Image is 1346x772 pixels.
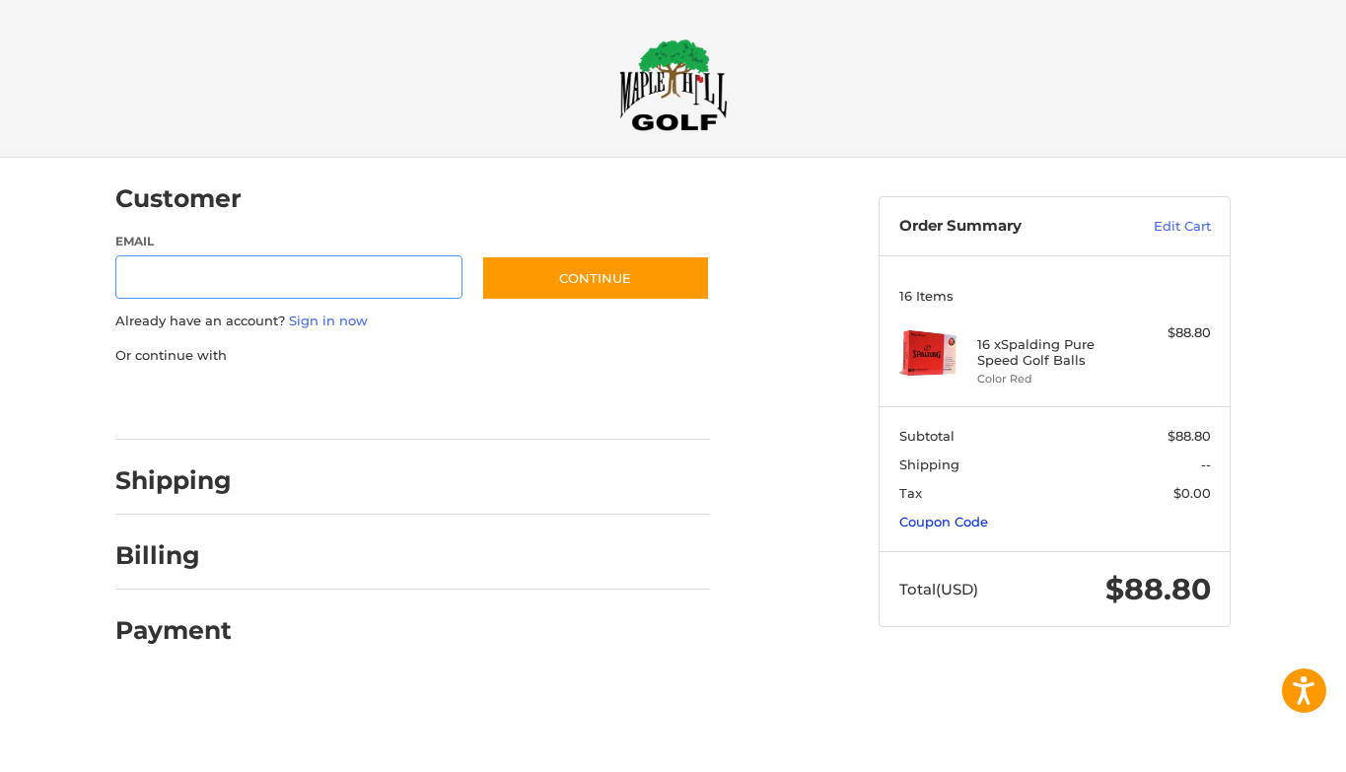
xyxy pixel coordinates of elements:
[619,38,728,131] img: Maple Hill Golf
[481,255,710,301] button: Continue
[899,428,955,444] span: Subtotal
[1133,323,1211,343] div: $88.80
[444,385,592,420] iframe: PayPal-venmo
[1183,719,1346,772] iframe: Google Customer Reviews
[115,183,242,214] h2: Customer
[276,385,424,420] iframe: PayPal-paylater
[115,465,232,496] h2: Shipping
[1168,428,1211,444] span: $88.80
[109,385,257,420] iframe: PayPal-paypal
[899,485,922,501] span: Tax
[899,514,988,529] a: Coupon Code
[1111,217,1211,237] a: Edit Cart
[1201,456,1211,472] span: --
[289,313,368,328] a: Sign in now
[115,615,232,646] h2: Payment
[899,288,1211,304] h3: 16 Items
[115,540,231,571] h2: Billing
[899,456,959,472] span: Shipping
[899,217,1111,237] h3: Order Summary
[1173,485,1211,501] span: $0.00
[1105,571,1211,607] span: $88.80
[115,233,462,250] label: Email
[115,346,710,366] p: Or continue with
[977,336,1128,369] h4: 16 x Spalding Pure Speed Golf Balls
[115,312,710,331] p: Already have an account?
[977,371,1128,387] li: Color Red
[899,580,978,598] span: Total (USD)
